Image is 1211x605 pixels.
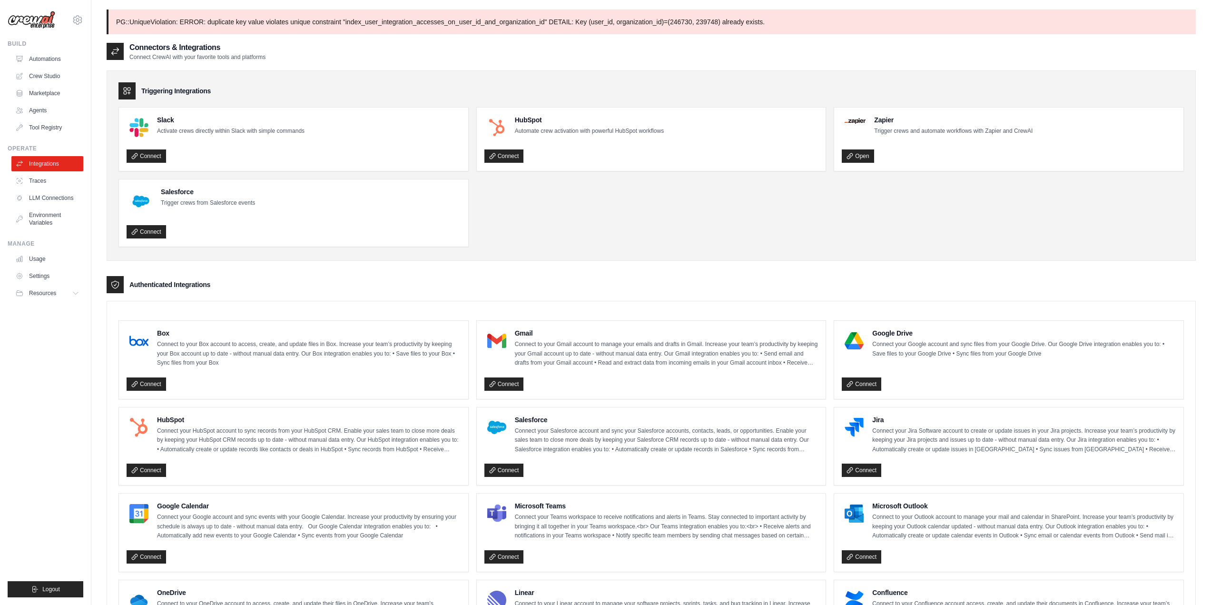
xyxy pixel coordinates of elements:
h4: Microsoft Outlook [872,501,1176,511]
a: Connect [842,550,881,564]
img: Salesforce Logo [487,418,506,437]
h4: Google Drive [872,328,1176,338]
h4: HubSpot [157,415,461,425]
h4: HubSpot [515,115,664,125]
p: Connect your Google account and sync files from your Google Drive. Our Google Drive integration e... [872,340,1176,358]
a: Connect [127,377,166,391]
h3: Triggering Integrations [141,86,211,96]
a: Agents [11,103,83,118]
h4: Salesforce [161,187,255,197]
span: Resources [29,289,56,297]
a: Usage [11,251,83,267]
p: Connect your Teams workspace to receive notifications and alerts in Teams. Stay connected to impo... [515,513,818,541]
a: Integrations [11,156,83,171]
img: Box Logo [129,331,148,350]
h4: Confluence [872,588,1176,597]
a: Connect [127,149,166,163]
img: HubSpot Logo [129,418,148,437]
h4: Gmail [515,328,818,338]
p: Connect your HubSpot account to sync records from your HubSpot CRM. Enable your sales team to clo... [157,426,461,455]
a: Connect [127,225,166,238]
p: Automate crew activation with powerful HubSpot workflows [515,127,664,136]
h4: Linear [515,588,818,597]
p: Connect to your Gmail account to manage your emails and drafts in Gmail. Increase your team’s pro... [515,340,818,368]
h4: Slack [157,115,305,125]
span: Logout [42,585,60,593]
a: Automations [11,51,83,67]
a: Connect [484,149,524,163]
h4: Salesforce [515,415,818,425]
div: Manage [8,240,83,248]
img: Microsoft Outlook Logo [845,504,864,523]
img: Jira Logo [845,418,864,437]
a: LLM Connections [11,190,83,206]
a: Environment Variables [11,208,83,230]
img: Google Calendar Logo [129,504,148,523]
a: Open [842,149,874,163]
p: Connect your Google account and sync events with your Google Calendar. Increase your productivity... [157,513,461,541]
img: HubSpot Logo [487,118,506,137]
a: Connect [484,550,524,564]
h4: Jira [872,415,1176,425]
a: Connect [127,550,166,564]
p: Connect your Jira Software account to create or update issues in your Jira projects. Increase you... [872,426,1176,455]
img: Google Drive Logo [845,331,864,350]
div: Operate [8,145,83,152]
p: Connect to your Outlook account to manage your mail and calendar in SharePoint. Increase your tea... [872,513,1176,541]
h4: Box [157,328,461,338]
p: Activate crews directly within Slack with simple commands [157,127,305,136]
p: Connect CrewAI with your favorite tools and platforms [129,53,266,61]
p: PG::UniqueViolation: ERROR: duplicate key value violates unique constraint "index_user_integratio... [107,10,1196,34]
h4: OneDrive [157,588,461,597]
img: Salesforce Logo [129,190,152,213]
img: Gmail Logo [487,331,506,350]
p: Connect to your Box account to access, create, and update files in Box. Increase your team’s prod... [157,340,461,368]
h4: Microsoft Teams [515,501,818,511]
h3: Authenticated Integrations [129,280,210,289]
p: Connect your Salesforce account and sync your Salesforce accounts, contacts, leads, or opportunit... [515,426,818,455]
a: Marketplace [11,86,83,101]
img: Slack Logo [129,118,148,137]
p: Trigger crews and automate workflows with Zapier and CrewAI [874,127,1033,136]
p: Trigger crews from Salesforce events [161,198,255,208]
h4: Zapier [874,115,1033,125]
a: Traces [11,173,83,188]
a: Settings [11,268,83,284]
a: Tool Registry [11,120,83,135]
h2: Connectors & Integrations [129,42,266,53]
button: Resources [11,286,83,301]
button: Logout [8,581,83,597]
a: Connect [842,464,881,477]
a: Connect [127,464,166,477]
a: Connect [484,377,524,391]
div: Build [8,40,83,48]
h4: Google Calendar [157,501,461,511]
a: Connect [484,464,524,477]
img: Zapier Logo [845,118,866,124]
a: Connect [842,377,881,391]
img: Microsoft Teams Logo [487,504,506,523]
img: Logo [8,11,55,29]
a: Crew Studio [11,69,83,84]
